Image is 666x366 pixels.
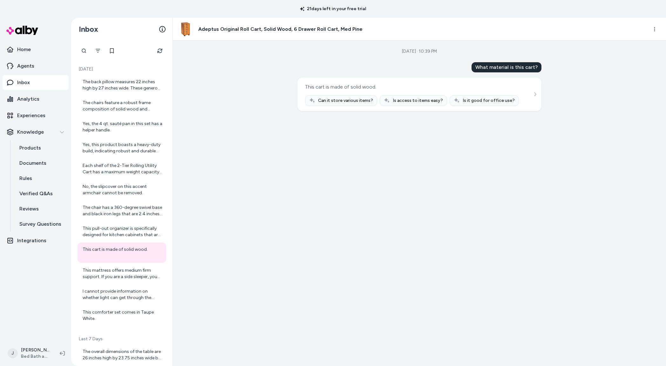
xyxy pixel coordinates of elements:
[13,140,69,156] a: Products
[3,58,69,74] a: Agents
[305,83,376,91] div: This cart is made of solid wood.
[3,124,69,140] button: Knowledge
[3,42,69,57] a: Home
[8,348,18,358] span: J
[17,79,30,86] p: Inbox
[393,97,443,104] span: Is access to items easy?
[83,183,162,196] div: No, the slipcover on this accent armchair cannot be removed.
[3,108,69,123] a: Experiences
[19,159,46,167] p: Documents
[83,349,162,361] div: The overall dimensions of the table are 26 inches high by 23.75 inches wide by 23.75 inches long....
[6,26,38,35] img: alby Logo
[17,95,39,103] p: Analytics
[83,225,162,238] div: This pull-out organizer is specifically designed for kitchen cabinets that are 9 inches or wider....
[83,163,162,175] div: Each shelf of the 2-Tier Rolling Utility Cart has a maximum weight capacity of 22 lbs.
[78,284,166,305] a: I cannot provide information on whether light can get through the shower curtain. Is there anythi...
[78,117,166,137] a: Yes, the 4 qt. sauté pan in this set has a helper handle.
[83,121,162,133] div: Yes, the 4 qt. sauté pan in this set has a helper handle.
[83,288,162,301] div: I cannot provide information on whether light can get through the shower curtain. Is there anythi...
[19,144,41,152] p: Products
[83,79,162,91] div: The back pillow measures 22 inches high by 27 inches wide. These generous dimensions ensure ample...
[78,345,166,365] a: The overall dimensions of the table are 26 inches high by 23.75 inches wide by 23.75 inches long....
[13,156,69,171] a: Documents
[78,263,166,284] a: This mattress offers medium firm support. If you are a side sleeper, you might prefer a softer ma...
[78,180,166,200] a: No, the slipcover on this accent armchair cannot be removed.
[3,91,69,107] a: Analytics
[78,75,166,95] a: The back pillow measures 22 inches high by 27 inches wide. These generous dimensions ensure ample...
[78,243,166,263] a: This cart is made of solid wood.
[17,112,45,119] p: Experiences
[21,353,50,360] span: Bed Bath and Beyond
[402,48,437,55] div: [DATE] · 10:39 PM
[296,6,370,12] p: 21 days left in your free trial
[17,62,34,70] p: Agents
[472,62,541,72] div: What material is this cart?
[13,201,69,216] a: Reviews
[19,190,53,197] p: Verified Q&As
[83,309,162,322] div: This comforter set comes in Taupe White.
[318,97,373,104] span: Can it store various items?
[178,22,193,37] img: Adeptus-Solid-Wood-6-Drawer-Roll-Cart-Small-f3bcad29-4b80-4081-83a1-23374e6eeb52_1000.jpg
[79,24,98,34] h2: Inbox
[13,186,69,201] a: Verified Q&As
[78,66,166,72] p: [DATE]
[21,347,50,353] p: [PERSON_NAME]
[78,138,166,158] a: Yes, this product boasts a heavy-duty build, indicating robust and durable construction. This ens...
[4,343,55,363] button: J[PERSON_NAME]Bed Bath and Beyond
[78,201,166,221] a: The chair has a 360-degree swivel base and black iron legs that are 2.4 inches high.
[17,46,31,53] p: Home
[153,44,166,57] button: Refresh
[83,204,162,217] div: The chair has a 360-degree swivel base and black iron legs that are 2.4 inches high.
[17,237,46,244] p: Integrations
[19,205,39,213] p: Reviews
[3,75,69,90] a: Inbox
[78,96,166,116] a: The chairs feature a robust frame composition of solid wood and plywood, providing exceptional st...
[13,216,69,232] a: Survey Questions
[19,175,32,182] p: Rules
[78,159,166,179] a: Each shelf of the 2-Tier Rolling Utility Cart has a maximum weight capacity of 22 lbs.
[19,220,61,228] p: Survey Questions
[17,128,44,136] p: Knowledge
[3,233,69,248] a: Integrations
[92,44,104,57] button: Filter
[78,222,166,242] a: This pull-out organizer is specifically designed for kitchen cabinets that are 9 inches or wider....
[83,100,162,112] div: The chairs feature a robust frame composition of solid wood and plywood, providing exceptional st...
[78,336,166,342] p: Last 7 Days
[83,142,162,154] div: Yes, this product boasts a heavy-duty build, indicating robust and durable construction. This ens...
[463,97,515,104] span: Is it good for office use?
[13,171,69,186] a: Rules
[83,246,162,259] div: This cart is made of solid wood.
[78,305,166,326] a: This comforter set comes in Taupe White.
[531,90,539,98] button: See more
[198,25,363,33] h3: Adeptus Original Roll Cart, Solid Wood, 6 Drawer Roll Cart, Med Pine
[83,267,162,280] div: This mattress offers medium firm support. If you are a side sleeper, you might prefer a softer ma...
